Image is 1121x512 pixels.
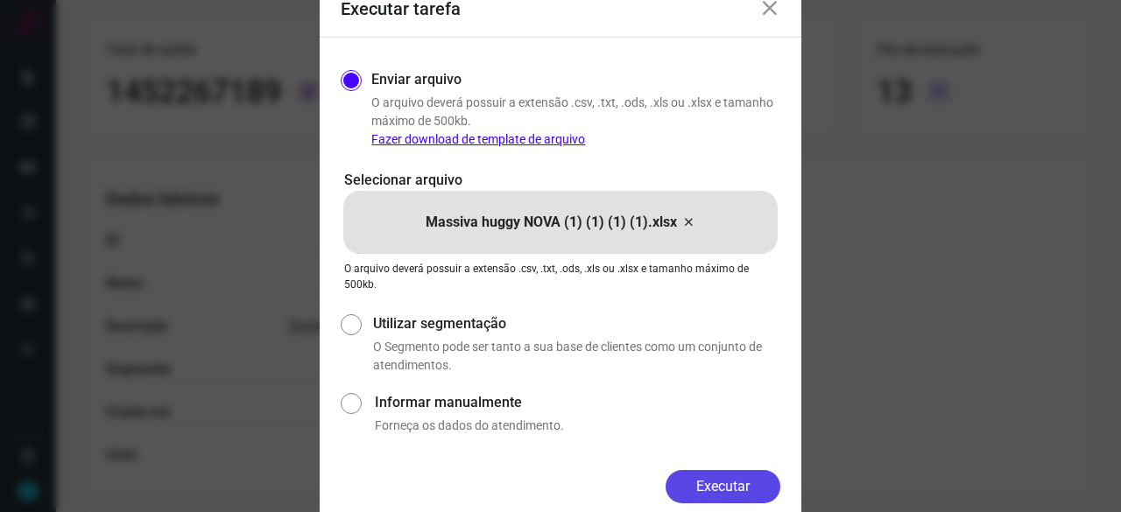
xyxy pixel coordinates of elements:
[371,132,585,146] a: Fazer download de template de arquivo
[344,170,777,191] p: Selecionar arquivo
[666,470,780,503] button: Executar
[371,69,462,90] label: Enviar arquivo
[371,94,780,149] p: O arquivo deverá possuir a extensão .csv, .txt, .ods, .xls ou .xlsx e tamanho máximo de 500kb.
[344,261,777,292] p: O arquivo deverá possuir a extensão .csv, .txt, .ods, .xls ou .xlsx e tamanho máximo de 500kb.
[375,392,780,413] label: Informar manualmente
[375,417,780,435] p: Forneça os dados do atendimento.
[373,338,780,375] p: O Segmento pode ser tanto a sua base de clientes como um conjunto de atendimentos.
[373,313,780,334] label: Utilizar segmentação
[426,212,677,233] p: Massiva huggy NOVA (1) (1) (1) (1).xlsx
